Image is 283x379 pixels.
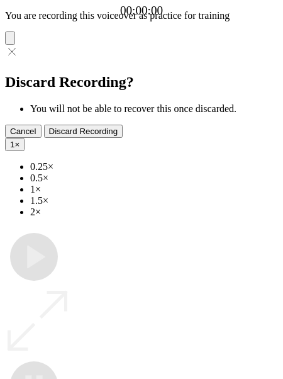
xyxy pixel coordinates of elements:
li: You will not be able to recover this once discarded. [30,103,278,115]
li: 2× [30,206,278,218]
button: Discard Recording [44,125,123,138]
span: 1 [10,140,14,149]
li: 0.5× [30,173,278,184]
p: You are recording this voiceover as practice for training [5,10,278,21]
li: 1.5× [30,195,278,206]
button: 1× [5,138,25,151]
li: 1× [30,184,278,195]
li: 0.25× [30,161,278,173]
a: 00:00:00 [120,4,163,18]
button: Cancel [5,125,42,138]
h2: Discard Recording? [5,74,278,91]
